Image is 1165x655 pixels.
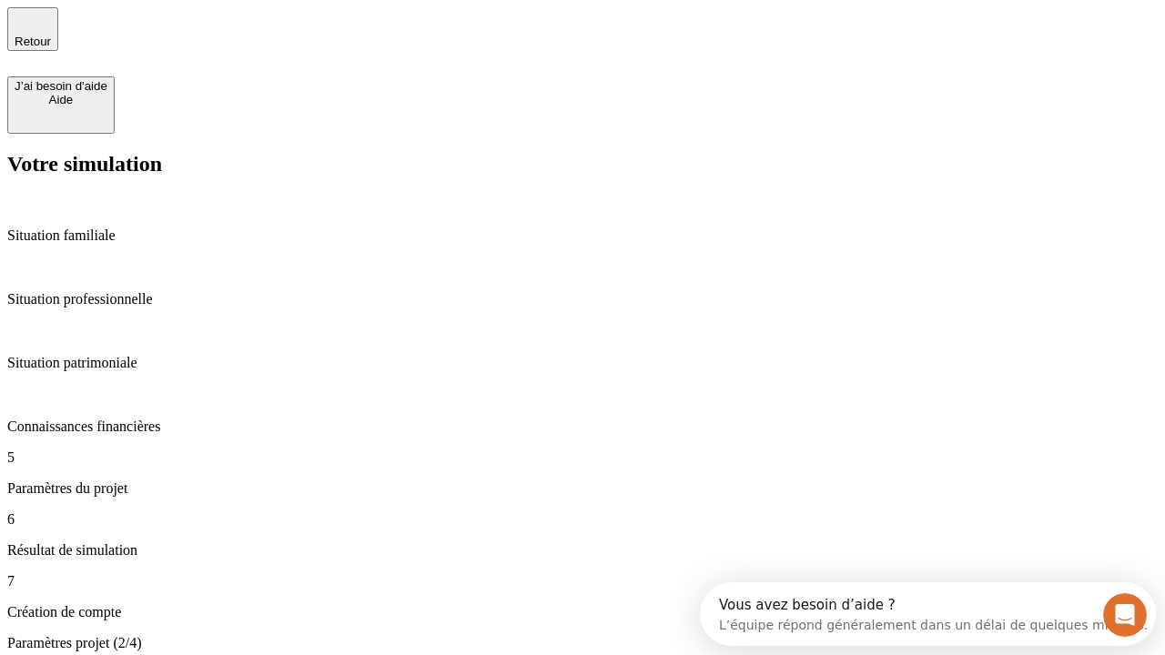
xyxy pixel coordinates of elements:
[700,582,1156,646] iframe: Intercom live chat discovery launcher
[7,76,115,134] button: J’ai besoin d'aideAide
[15,79,107,93] div: J’ai besoin d'aide
[7,418,1158,435] p: Connaissances financières
[7,355,1158,371] p: Situation patrimoniale
[7,449,1158,466] p: 5
[7,480,1158,497] p: Paramètres du projet
[7,635,1158,651] p: Paramètres projet (2/4)
[1103,593,1147,637] iframe: Intercom live chat
[15,93,107,106] div: Aide
[7,542,1158,559] p: Résultat de simulation
[7,573,1158,589] p: 7
[7,152,1158,176] h2: Votre simulation
[7,7,501,57] div: Ouvrir le Messenger Intercom
[19,15,448,30] div: Vous avez besoin d’aide ?
[7,227,1158,244] p: Situation familiale
[7,604,1158,620] p: Création de compte
[15,35,51,48] span: Retour
[19,30,448,49] div: L’équipe répond généralement dans un délai de quelques minutes.
[7,7,58,51] button: Retour
[7,511,1158,528] p: 6
[7,291,1158,307] p: Situation professionnelle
